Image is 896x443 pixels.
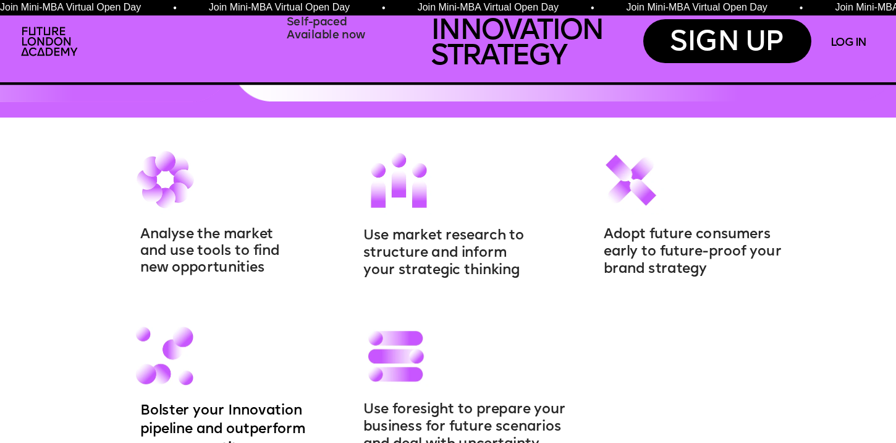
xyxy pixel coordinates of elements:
span: Analyse the market [140,228,273,242]
img: upload-c2cfed4a-0ec4-4ce4-9d8c-68544b351617.jpg [597,146,665,214]
img: upload-f46ad14f-52d3-4cb1-8f33-cfa153f96481.jpg [361,322,429,390]
span: new opportunities [140,261,264,275]
span: pipeline and outperform [140,422,306,436]
img: upload-bb521b6a-5812-46bd-9bde-8d3e829a4c7d.jpg [365,146,433,214]
span: • [381,3,385,13]
span: • [798,3,802,13]
img: upload-46009bce-61fb-4ffc-9d6d-96c8e3f7b063.jpg [131,146,199,214]
span: INNOVATION [431,17,603,46]
span: and use tools to find [140,244,279,259]
img: upload-873bd412-daf5-4b8c-8a27-d1d1325db183.jpg [131,322,199,390]
span: Bolster your Innovation [140,404,302,418]
span: Self-paced [287,17,347,28]
span: Available now [287,30,365,41]
a: LOG IN [830,35,890,50]
span: STRATEGY [431,42,566,71]
span: Adopt future consumers early to future-proof your brand strategy [604,228,785,277]
span: • [172,3,176,13]
span: • [590,3,593,13]
span: Use market research to structure and inform your strategic thinking [363,228,528,277]
img: upload-2f72e7a8-3806-41e8-b55b-d754ac055a4a.png [16,22,85,63]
